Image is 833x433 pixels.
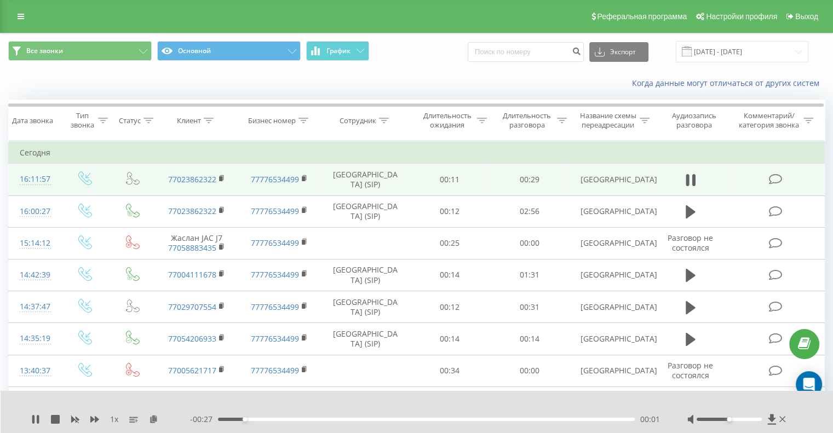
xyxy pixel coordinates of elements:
[251,333,299,344] a: 77776534499
[727,417,731,422] div: Accessibility label
[340,116,376,125] div: Сотрудник
[597,12,687,21] span: Реферальная программа
[326,47,351,55] span: График
[157,41,301,61] button: Основной
[737,111,801,130] div: Комментарий/категория звонка
[119,116,141,125] div: Статус
[20,264,49,286] div: 14:42:39
[410,355,490,386] td: 00:34
[490,259,569,291] td: 01:31
[640,414,660,425] span: 00:01
[410,323,490,355] td: 00:14
[569,227,652,259] td: [GEOGRAPHIC_DATA]
[468,42,584,62] input: Поиск по номеру
[321,323,410,355] td: [GEOGRAPHIC_DATA] (SIP)
[569,386,652,418] td: [GEOGRAPHIC_DATA]
[20,233,49,254] div: 15:14:12
[321,164,410,195] td: [GEOGRAPHIC_DATA] (SIP)
[490,164,569,195] td: 00:29
[579,111,637,130] div: Название схемы переадресации
[168,243,216,253] a: 77058883435
[589,42,648,62] button: Экспорт
[321,195,410,227] td: [GEOGRAPHIC_DATA] (SIP)
[410,291,490,323] td: 00:12
[110,414,118,425] span: 1 x
[8,41,152,61] button: Все звонки
[168,269,216,280] a: 77004111678
[420,111,475,130] div: Длительность ожидания
[20,296,49,317] div: 14:37:47
[251,302,299,312] a: 77776534499
[69,111,95,130] div: Тип звонка
[796,371,822,397] div: Open Intercom Messenger
[168,206,216,216] a: 77023862322
[569,195,652,227] td: [GEOGRAPHIC_DATA]
[248,116,296,125] div: Бизнес номер
[243,417,247,422] div: Accessibility label
[499,111,554,130] div: Длительность разговора
[490,386,569,418] td: 03:53
[20,360,49,382] div: 13:40:37
[20,328,49,349] div: 14:35:19
[251,269,299,280] a: 77776534499
[410,386,490,418] td: 00:14
[20,201,49,222] div: 16:00:27
[321,386,410,418] td: [GEOGRAPHIC_DATA] (SIP)
[306,41,369,61] button: График
[490,323,569,355] td: 00:14
[662,111,726,130] div: Аудиозапись разговора
[251,238,299,248] a: 77776534499
[569,164,652,195] td: [GEOGRAPHIC_DATA]
[251,365,299,376] a: 77776534499
[795,12,818,21] span: Выход
[569,291,652,323] td: [GEOGRAPHIC_DATA]
[668,360,713,380] span: Разговор не состоялся
[632,78,825,88] a: Когда данные могут отличаться от других систем
[490,195,569,227] td: 02:56
[155,227,238,259] td: Жаслан JAC J7
[410,164,490,195] td: 00:11
[321,259,410,291] td: [GEOGRAPHIC_DATA] (SIP)
[490,227,569,259] td: 00:00
[251,174,299,184] a: 77776534499
[20,169,49,190] div: 16:11:57
[26,47,63,55] span: Все звонки
[168,302,216,312] a: 77029707554
[177,116,201,125] div: Клиент
[9,142,825,164] td: Сегодня
[410,195,490,227] td: 00:12
[321,291,410,323] td: [GEOGRAPHIC_DATA] (SIP)
[569,323,652,355] td: [GEOGRAPHIC_DATA]
[190,414,218,425] span: - 00:27
[168,174,216,184] a: 77023862322
[410,259,490,291] td: 00:14
[569,355,652,386] td: [GEOGRAPHIC_DATA]
[490,355,569,386] td: 00:00
[168,333,216,344] a: 77054206933
[706,12,777,21] span: Настройки профиля
[569,259,652,291] td: [GEOGRAPHIC_DATA]
[668,233,713,253] span: Разговор не состоялся
[490,291,569,323] td: 00:31
[251,206,299,216] a: 77776534499
[168,365,216,376] a: 77005621717
[12,116,53,125] div: Дата звонка
[410,227,490,259] td: 00:25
